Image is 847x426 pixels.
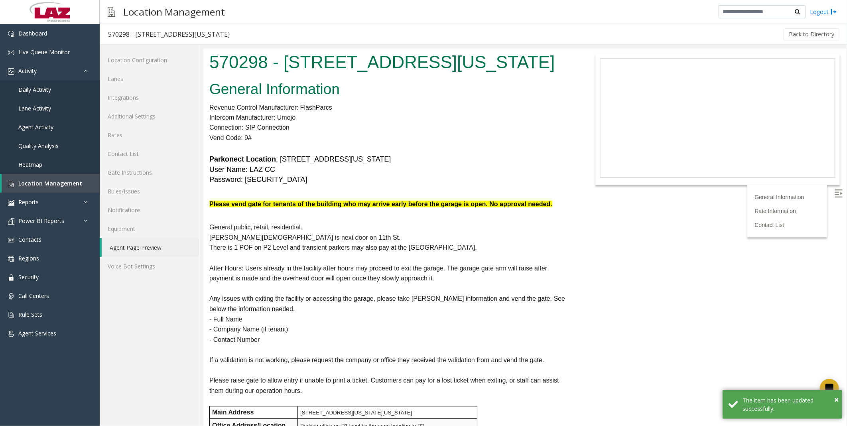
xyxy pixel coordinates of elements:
p: - Full Name [6,266,369,276]
span: [STREET_ADDRESS][US_STATE][US_STATE] [97,361,209,367]
p: Intercom Manufacturer: Umojo [6,64,369,74]
img: 'icon' [8,31,14,37]
p: [PERSON_NAME][DEMOGRAPHIC_DATA] is next door on 11th St. [6,184,369,194]
span: Security [18,273,39,281]
img: 'icon' [8,181,14,187]
img: pageIcon [108,2,115,22]
span: Regions [18,254,39,262]
p: There is 1 POF on P2 Level and transient parkers may also pay at the [GEOGRAPHIC_DATA]. [6,194,369,204]
span: Agent Services [18,329,56,337]
a: Contact List [100,144,199,163]
span: Agent Activity [18,123,53,131]
a: Notifications [100,201,199,219]
a: Gate Instructions [100,163,199,182]
img: Open/Close Sidebar Menu [631,141,639,149]
img: 'icon' [8,293,14,300]
button: Back to Directory [784,28,839,40]
a: Additional Settings [100,107,199,126]
a: Integrations [100,88,199,107]
span: Revenue Control Manufacturer: FlashParcs [6,55,129,62]
p: Please raise gate to allow entry if unable to print a ticket. Customers can pay for a lost ticket... [6,327,369,347]
p: - Company Name (if tenant) [6,276,369,286]
img: 'icon' [8,68,14,75]
span: Quality Analysis [18,142,59,150]
a: Rules/Issues [100,182,199,201]
span: Activity [18,67,37,75]
h3: Location Management [119,2,229,22]
a: Location Management [2,174,100,193]
font: Please vend gate for tenants of the building who may arrive early before the garage is open. No a... [6,152,349,159]
a: Voice Bot Settings [100,257,199,276]
img: 'icon' [8,256,14,262]
p: Connection: SIP Connection [6,74,369,84]
img: 'icon' [8,199,14,206]
div: 570298 - [STREET_ADDRESS][US_STATE] [108,29,230,39]
b: Parkonect Location [6,106,73,114]
h1: 570298 - [STREET_ADDRESS][US_STATE] [6,1,369,26]
img: 'icon' [8,312,14,318]
a: Lanes [100,69,199,88]
a: Location Configuration [100,51,199,69]
p: Vend Code: 9# [6,84,369,95]
span: Contacts [18,236,41,243]
img: 'icon' [8,49,14,56]
span: Rule Sets [18,311,42,318]
p: Any issues with exiting the facility or accessing the garage, please take [PERSON_NAME] informati... [6,245,369,265]
img: logout [831,8,837,16]
a: Logout [810,8,837,16]
span: Parking office on P1 level by the ramp heading to P2. [97,374,222,380]
p: General public, retail, residential. [6,174,369,184]
button: Close [834,394,839,406]
p: If a validation is not working, please request the company or office they received the validation... [6,306,369,317]
a: Contact List [552,173,581,179]
span: Lane Activity [18,105,51,112]
span: Reports [18,198,39,206]
img: 'icon' [8,331,14,337]
span: Location Management [18,179,82,187]
font: : [STREET_ADDRESS][US_STATE] User Name: LAZ CC Password: [SECURITY_DATA] [6,106,187,134]
img: 'icon' [8,218,14,225]
span: Power BI Reports [18,217,64,225]
a: Equipment [100,219,199,238]
span: Heatmap [18,161,42,168]
span: Daily Activity [18,86,51,93]
span: × [834,394,839,405]
b: Office Address/Location [9,373,82,380]
p: - Contact Number [6,286,369,296]
span: Call Centers [18,292,49,300]
a: Agent Page Preview [102,238,199,257]
a: Rate Information [552,159,593,166]
b: Main Address [9,360,50,367]
img: 'icon' [8,237,14,243]
div: The item has been updated successfully. [743,396,836,413]
span: Live Queue Monitor [18,48,70,56]
a: General Information [552,145,601,152]
a: Rates [100,126,199,144]
span: After Hours: Users already in the facility after hours may proceed to exit the garage. The garage... [6,216,344,233]
span: Dashboard [18,30,47,37]
h2: General Information [6,30,369,51]
img: 'icon' [8,274,14,281]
